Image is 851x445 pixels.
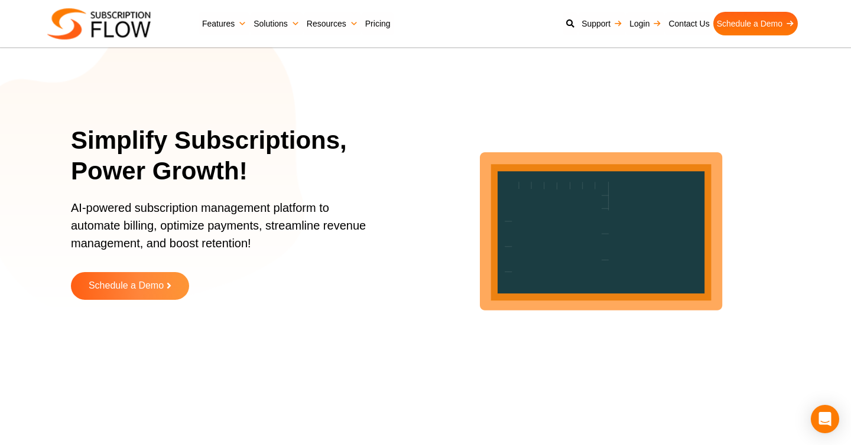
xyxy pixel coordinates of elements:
[199,12,250,35] a: Features
[578,12,626,35] a: Support
[71,125,393,187] h1: Simplify Subscriptions, Power Growth!
[47,8,151,40] img: Subscriptionflow
[713,12,798,35] a: Schedule a Demo
[626,12,665,35] a: Login
[303,12,362,35] a: Resources
[250,12,303,35] a: Solutions
[71,272,189,300] a: Schedule a Demo
[362,12,394,35] a: Pricing
[89,281,164,291] span: Schedule a Demo
[811,405,839,433] div: Open Intercom Messenger
[665,12,713,35] a: Contact Us
[71,199,378,264] p: AI-powered subscription management platform to automate billing, optimize payments, streamline re...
